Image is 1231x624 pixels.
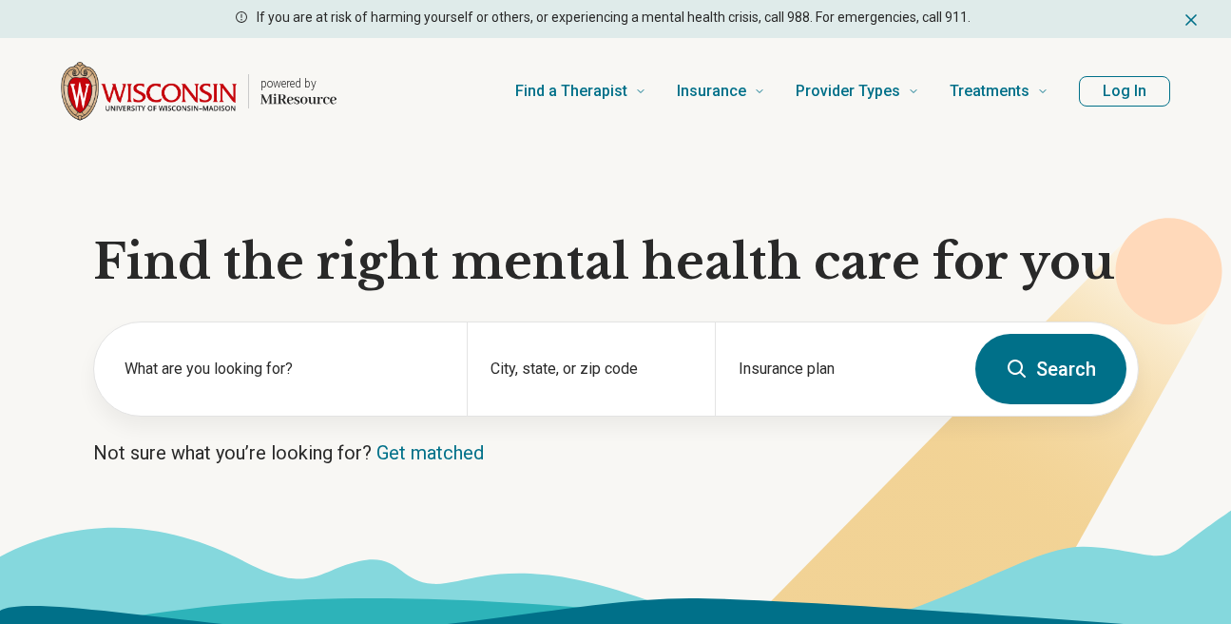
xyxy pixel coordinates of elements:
label: What are you looking for? [125,358,444,380]
a: Get matched [376,441,484,464]
span: Find a Therapist [515,78,627,105]
p: powered by [260,76,337,91]
button: Dismiss [1182,8,1201,30]
a: Find a Therapist [515,53,646,129]
h1: Find the right mental health care for you [93,234,1139,291]
span: Insurance [677,78,746,105]
a: Provider Types [796,53,919,129]
span: Treatments [950,78,1029,105]
a: Insurance [677,53,765,129]
p: If you are at risk of harming yourself or others, or experiencing a mental health crisis, call 98... [257,8,971,28]
button: Search [975,334,1126,404]
a: Home page [61,61,337,122]
p: Not sure what you’re looking for? [93,439,1139,466]
a: Treatments [950,53,1048,129]
span: Provider Types [796,78,900,105]
button: Log In [1079,76,1170,107]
